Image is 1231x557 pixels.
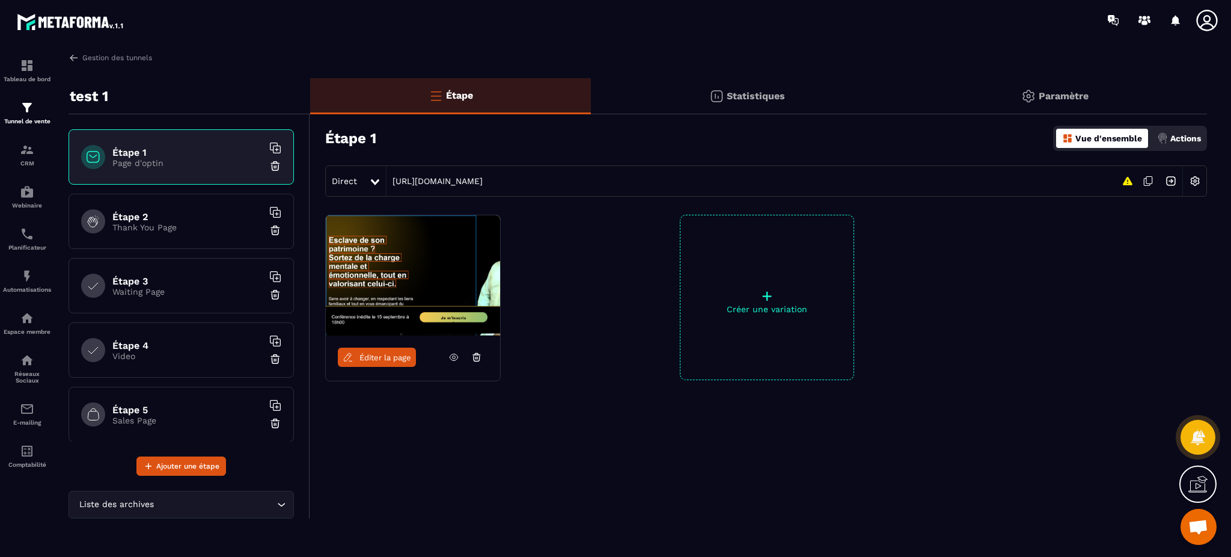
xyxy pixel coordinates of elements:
img: setting-w.858f3a88.svg [1184,170,1206,192]
p: + [680,288,854,304]
p: Créer une variation [680,304,854,314]
p: Étape [446,90,473,101]
img: accountant [20,444,34,458]
img: actions.d6e523a2.png [1157,133,1168,144]
p: Comptabilité [3,461,51,468]
h6: Étape 1 [112,147,263,158]
span: Liste des archives [76,498,156,511]
h6: Étape 5 [112,404,263,416]
p: Sales Page [112,416,263,425]
p: Espace membre [3,328,51,335]
img: trash [269,289,281,301]
p: Automatisations [3,286,51,293]
img: formation [20,58,34,73]
a: Gestion des tunnels [69,52,152,63]
p: Tunnel de vente [3,118,51,125]
p: Réseaux Sociaux [3,371,51,384]
a: Ouvrir le chat [1181,509,1217,545]
p: Vue d'ensemble [1075,134,1142,143]
a: formationformationTableau de bord [3,49,51,91]
p: test 1 [70,84,108,108]
p: Page d'optin [112,158,263,168]
p: Statistiques [727,90,785,102]
input: Search for option [156,498,274,511]
a: formationformationTunnel de vente [3,91,51,134]
img: email [20,402,34,416]
p: Webinaire [3,202,51,209]
p: Tableau de bord [3,76,51,82]
a: formationformationCRM [3,134,51,176]
a: Éditer la page [338,348,416,367]
img: trash [269,224,281,236]
p: Waiting Page [112,287,263,297]
a: accountantaccountantComptabilité [3,435,51,477]
p: Thank You Page [112,223,263,232]
img: arrow-next.bcc2205e.svg [1159,170,1182,192]
img: dashboard-orange.40269519.svg [1062,133,1073,144]
img: trash [269,160,281,172]
img: formation [20,143,34,157]
h6: Étape 2 [112,211,263,223]
img: image [326,215,500,336]
h6: Étape 3 [112,275,263,287]
a: social-networksocial-networkRéseaux Sociaux [3,344,51,393]
img: automations [20,311,34,325]
p: Paramètre [1039,90,1089,102]
img: scheduler [20,227,34,241]
p: E-mailing [3,419,51,426]
img: trash [269,417,281,429]
img: logo [17,11,125,32]
a: schedulerschedulerPlanificateur [3,218,51,260]
img: arrow [69,52,79,63]
div: Search for option [69,491,294,519]
img: trash [269,353,281,365]
img: stats.20deebd0.svg [709,89,724,103]
p: CRM [3,160,51,167]
button: Ajouter une étape [136,457,226,476]
img: automations [20,269,34,283]
p: Planificateur [3,244,51,251]
img: social-network [20,353,34,368]
img: bars-o.4a397970.svg [429,88,443,103]
a: automationsautomationsAutomatisations [3,260,51,302]
img: automations [20,185,34,199]
a: emailemailE-mailing [3,393,51,435]
h3: Étape 1 [325,130,376,147]
img: setting-gr.5f69749f.svg [1021,89,1036,103]
span: Direct [332,176,357,186]
a: automationsautomationsWebinaire [3,176,51,218]
p: Video [112,351,263,361]
span: Ajouter une étape [156,460,219,472]
span: Éditer la page [359,353,411,362]
a: automationsautomationsEspace membre [3,302,51,344]
p: Actions [1170,134,1201,143]
img: formation [20,100,34,115]
a: [URL][DOMAIN_NAME] [386,176,483,186]
h6: Étape 4 [112,340,263,351]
